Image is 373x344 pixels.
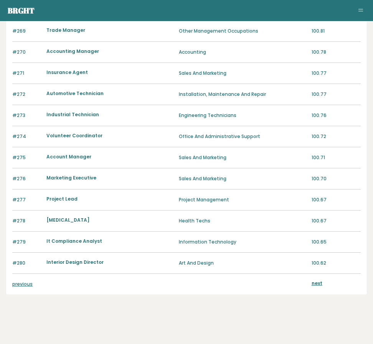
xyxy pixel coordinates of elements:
[46,238,102,244] a: It Compliance Analyst
[312,154,361,161] p: 100.71
[46,196,78,202] a: Project Lead
[179,112,307,119] p: Engineering Technicians
[46,217,89,223] a: [MEDICAL_DATA]
[312,260,361,267] p: 100.62
[12,281,33,287] a: previous
[12,133,42,140] p: #274
[12,91,42,98] p: #272
[312,91,361,98] p: 100.77
[46,48,99,54] a: Accounting Manager
[312,70,361,77] p: 100.77
[312,112,361,119] p: 100.76
[46,111,99,118] a: Industrial Technician
[46,259,104,265] a: Interior Design Director
[312,280,322,286] a: next
[46,69,88,76] a: Insurance Agent
[179,239,307,245] p: Information Technology
[8,5,35,16] a: Brght
[12,196,42,203] p: #277
[312,49,361,56] p: 100.78
[12,28,42,35] p: #269
[12,49,42,56] p: #270
[179,196,307,203] p: Project Management
[12,239,42,245] p: #279
[46,27,85,33] a: Trade Manager
[179,49,307,56] p: Accounting
[179,133,307,140] p: Office And Administrative Support
[179,28,307,35] p: Other Management Occupations
[312,133,361,140] p: 100.72
[12,260,42,267] p: #280
[356,6,365,15] button: Toggle navigation
[46,90,104,97] a: Automotive Technician
[46,174,96,181] a: Marketing Executive
[312,217,361,224] p: 100.67
[46,132,102,139] a: Volunteer Coordinator
[179,217,307,224] p: Health Techs
[312,175,361,182] p: 100.70
[46,153,91,160] a: Account Manager
[179,260,307,267] p: Art And Design
[312,239,361,245] p: 100.65
[12,154,42,161] p: #275
[179,154,307,161] p: Sales And Marketing
[12,217,42,224] p: #278
[12,175,42,182] p: #276
[312,196,361,203] p: 100.67
[12,112,42,119] p: #273
[312,28,361,35] p: 100.81
[12,70,42,77] p: #271
[179,175,307,182] p: Sales And Marketing
[179,70,307,77] p: Sales And Marketing
[179,91,307,98] p: Installation, Maintenance And Repair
